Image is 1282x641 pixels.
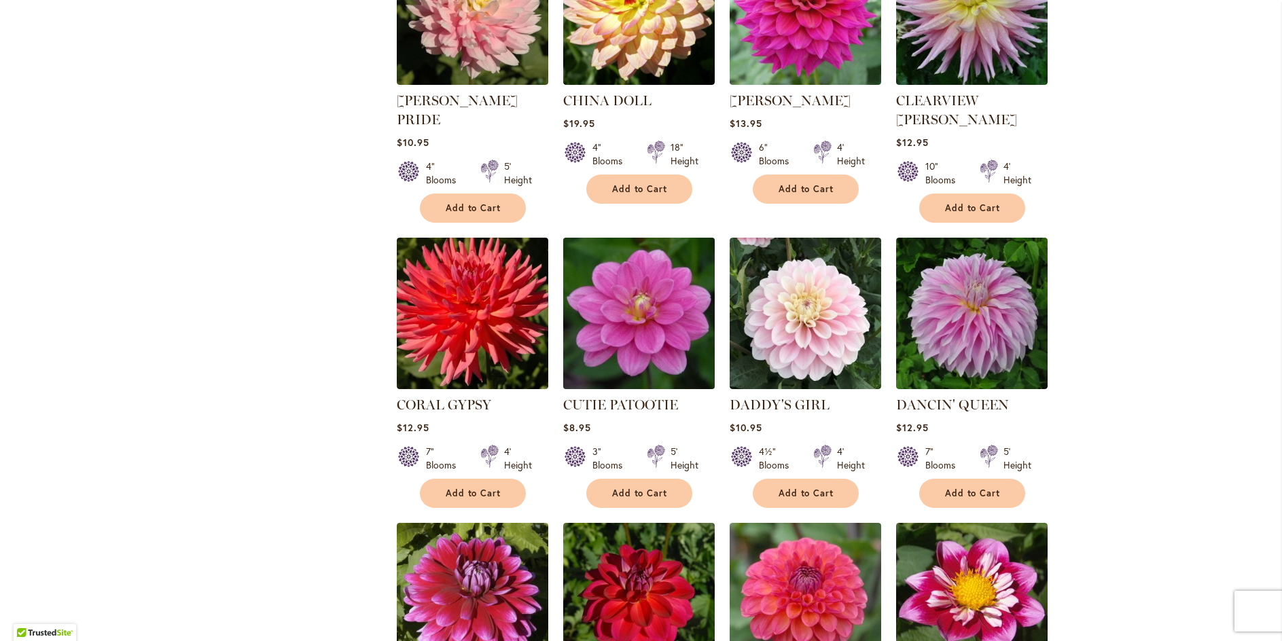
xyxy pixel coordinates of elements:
[730,92,851,109] a: [PERSON_NAME]
[592,141,630,168] div: 4" Blooms
[730,397,830,413] a: DADDY'S GIRL
[671,445,698,472] div: 5' Height
[397,238,548,389] img: CORAL GYPSY
[671,141,698,168] div: 18" Height
[945,488,1001,499] span: Add to Cart
[730,379,881,392] a: DADDY'S GIRL
[397,75,548,88] a: CHILSON'S PRIDE
[420,479,526,508] button: Add to Cart
[896,92,1017,128] a: CLEARVIEW [PERSON_NAME]
[753,175,859,204] button: Add to Cart
[446,202,501,214] span: Add to Cart
[586,175,692,204] button: Add to Cart
[426,445,464,472] div: 7" Blooms
[612,183,668,195] span: Add to Cart
[919,479,1025,508] button: Add to Cart
[759,141,797,168] div: 6" Blooms
[446,488,501,499] span: Add to Cart
[730,238,881,389] img: DADDY'S GIRL
[779,183,834,195] span: Add to Cart
[1003,445,1031,472] div: 5' Height
[730,75,881,88] a: CHLOE JANAE
[563,117,595,130] span: $19.95
[896,379,1048,392] a: Dancin' Queen
[563,75,715,88] a: CHINA DOLL
[896,75,1048,88] a: Clearview Jonas
[896,421,929,434] span: $12.95
[586,479,692,508] button: Add to Cart
[563,397,678,413] a: CUTIE PATOOTIE
[563,92,652,109] a: CHINA DOLL
[837,141,865,168] div: 4' Height
[397,421,429,434] span: $12.95
[837,445,865,472] div: 4' Height
[1003,160,1031,187] div: 4' Height
[896,136,929,149] span: $12.95
[420,194,526,223] button: Add to Cart
[945,202,1001,214] span: Add to Cart
[563,379,715,392] a: CUTIE PATOOTIE
[730,117,762,130] span: $13.95
[612,488,668,499] span: Add to Cart
[896,238,1048,389] img: Dancin' Queen
[504,445,532,472] div: 4' Height
[559,234,718,392] img: CUTIE PATOOTIE
[10,593,48,631] iframe: Launch Accessibility Center
[397,92,518,128] a: [PERSON_NAME] PRIDE
[397,379,548,392] a: CORAL GYPSY
[925,445,963,472] div: 7" Blooms
[426,160,464,187] div: 4" Blooms
[397,136,429,149] span: $10.95
[925,160,963,187] div: 10" Blooms
[504,160,532,187] div: 5' Height
[753,479,859,508] button: Add to Cart
[779,488,834,499] span: Add to Cart
[896,397,1009,413] a: DANCIN' QUEEN
[759,445,797,472] div: 4½" Blooms
[592,445,630,472] div: 3" Blooms
[919,194,1025,223] button: Add to Cart
[397,397,491,413] a: CORAL GYPSY
[563,421,591,434] span: $8.95
[730,421,762,434] span: $10.95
